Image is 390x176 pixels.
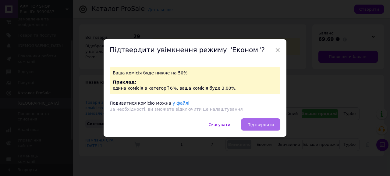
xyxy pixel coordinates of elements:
button: Скасувати [202,118,236,131]
span: Подивитися комісію можна [110,101,171,106]
span: Скасувати [208,122,230,127]
a: у файлі [172,101,189,106]
span: Ваша комісія буде нижче на 50%. [113,70,189,75]
span: × [275,45,280,55]
span: єдина комісія в категорії 6%, ваша комісія буде 3.00%. [113,86,236,91]
div: Підтвердити увімкнення режиму "Економ"? [104,39,286,61]
span: Підтвердити [247,122,274,127]
button: Підтвердити [241,118,280,131]
span: Приклад: [113,80,136,84]
span: За необхідності, ви зможете відключити це налаштування [110,107,243,112]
